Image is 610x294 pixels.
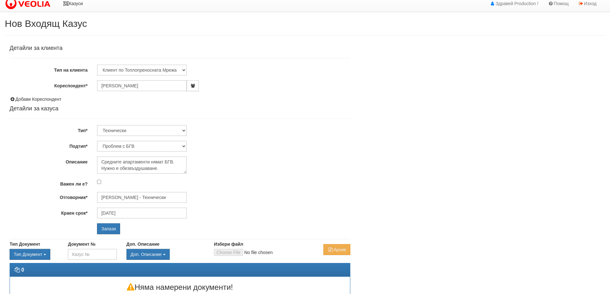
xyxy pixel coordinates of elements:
h3: Няма намерени документи! [10,283,350,291]
span: Доп. Описание [131,252,162,257]
label: Избери файл [214,241,243,247]
label: Краен срок* [5,208,92,216]
label: Кореспондент* [5,80,92,89]
div: Добави Кореспондент [10,96,350,102]
label: Документ № [68,241,95,247]
h2: Нов Входящ Казус [5,18,605,29]
strong: 0 [21,267,24,273]
input: Запази [97,223,120,234]
label: Отговорник* [5,192,92,201]
button: Доп. Описание [126,249,170,260]
input: ЕГН/Име/Адрес/Аб.№/Парт.№/Тел./Email [97,80,187,91]
input: Търсене по Име / Имейл [97,208,187,219]
input: Казус № [68,249,117,260]
input: Търсене по Име / Имейл [97,192,187,203]
button: Архив [323,244,350,255]
label: Подтип* [5,141,92,149]
div: Двоен клик, за изчистване на избраната стойност. [10,249,58,260]
button: Тип Документ [10,249,50,260]
label: Описание [5,156,92,165]
label: Тип Документ [10,241,40,247]
h4: Детайли за казуса [10,106,350,112]
label: Тип на клиента [5,65,92,73]
span: Тип Документ [14,252,42,257]
div: Двоен клик, за изчистване на избраната стойност. [126,249,204,260]
h4: Детайли за клиента [10,45,350,52]
label: Важен ли е? [5,179,92,187]
label: Доп. Описание [126,241,159,247]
